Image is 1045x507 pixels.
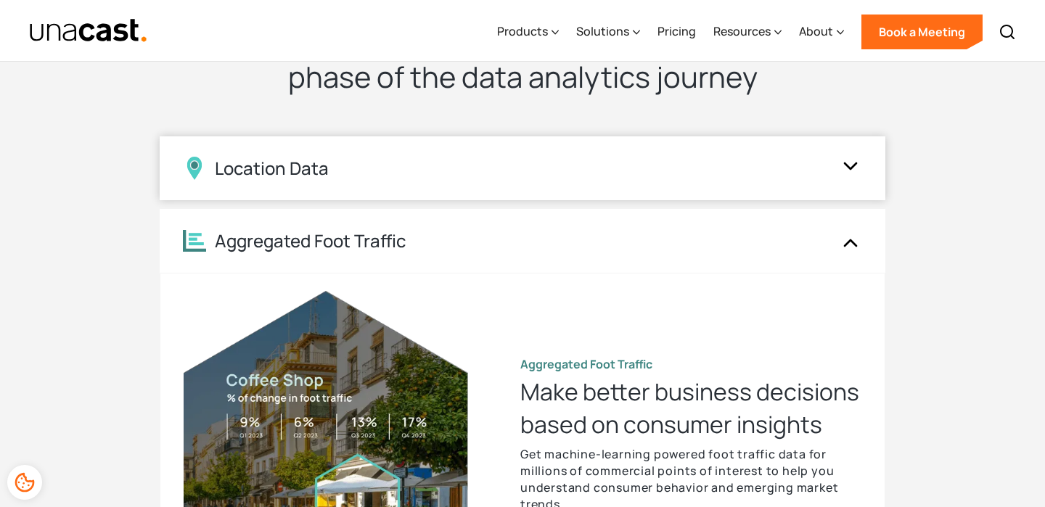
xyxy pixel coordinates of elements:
img: Unacast text logo [29,18,147,44]
div: Resources [713,2,782,62]
strong: Aggregated Foot Traffic [520,356,652,372]
h2: Location intelligence solutions for every phase of the data analytics journey [232,20,813,96]
div: Products [497,2,559,62]
img: Search icon [999,23,1016,41]
div: Aggregated Foot Traffic [215,231,406,252]
div: Location Data [215,158,329,179]
a: home [29,18,147,44]
a: Book a Meeting [861,15,983,49]
div: About [799,22,833,40]
div: Solutions [576,2,640,62]
img: Location Data icon [183,157,206,180]
img: Location Analytics icon [183,230,206,252]
a: Pricing [657,2,696,62]
div: Cookie Preferences [7,465,42,500]
div: Resources [713,22,771,40]
h3: Make better business decisions based on consumer insights [520,376,861,440]
div: About [799,2,844,62]
div: Products [497,22,548,40]
div: Solutions [576,22,629,40]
